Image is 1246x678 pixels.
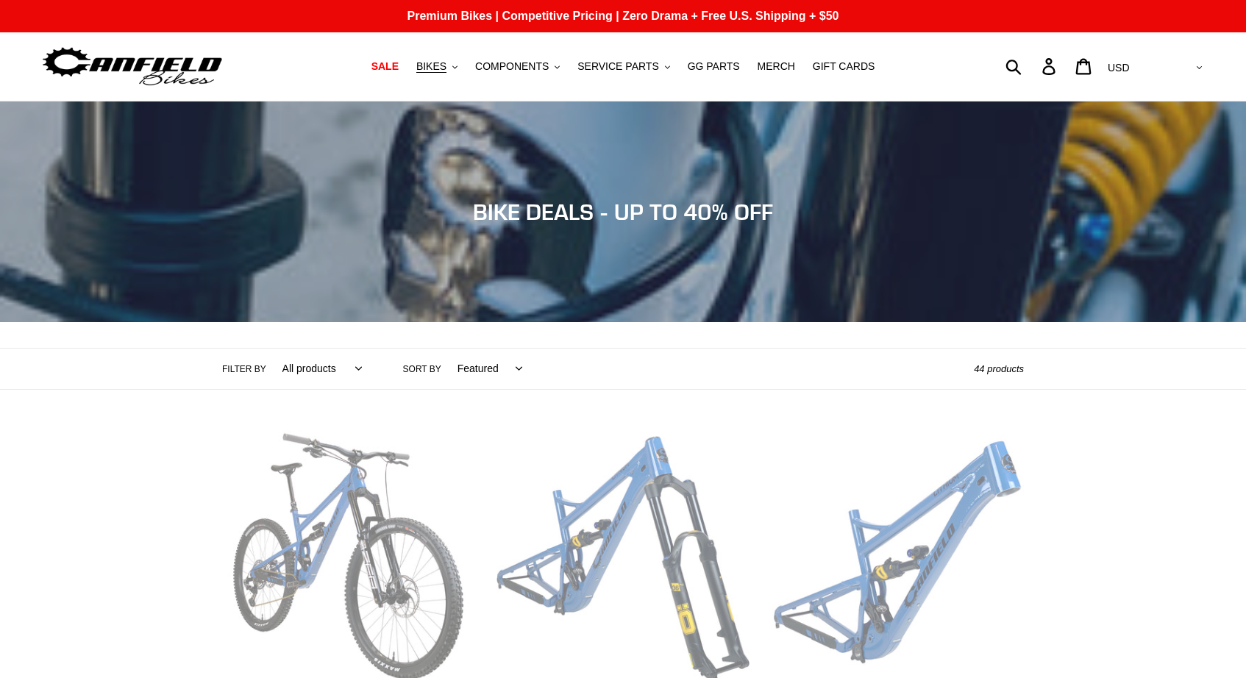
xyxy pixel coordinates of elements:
[403,363,441,376] label: Sort by
[473,199,773,225] span: BIKE DEALS - UP TO 40% OFF
[577,60,658,73] span: SERVICE PARTS
[1014,50,1051,82] input: Search
[468,57,567,76] button: COMPONENTS
[750,57,802,76] a: MERCH
[758,60,795,73] span: MERCH
[974,363,1024,374] span: 44 products
[475,60,549,73] span: COMPONENTS
[805,57,883,76] a: GIFT CARDS
[680,57,747,76] a: GG PARTS
[688,60,740,73] span: GG PARTS
[409,57,465,76] button: BIKES
[222,363,266,376] label: Filter by
[570,57,677,76] button: SERVICE PARTS
[371,60,399,73] span: SALE
[813,60,875,73] span: GIFT CARDS
[416,60,446,73] span: BIKES
[364,57,406,76] a: SALE
[40,43,224,90] img: Canfield Bikes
